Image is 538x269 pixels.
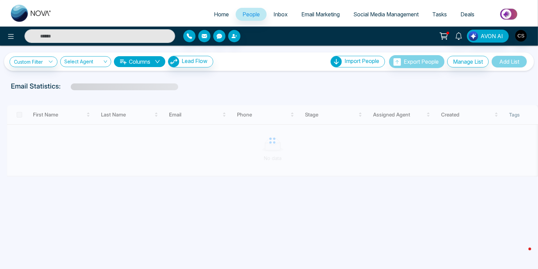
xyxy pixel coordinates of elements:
[515,246,531,262] iframe: Intercom live chat
[469,31,478,41] img: Lead Flow
[155,59,160,64] span: down
[168,56,179,67] img: Lead Flow
[460,11,474,18] span: Deals
[485,6,534,22] img: Market-place.gif
[114,56,165,67] button: Columnsdown
[353,11,419,18] span: Social Media Management
[295,8,347,21] a: Email Marketing
[10,57,57,67] a: Custom Filter
[481,32,503,40] span: AVON AI
[301,11,340,18] span: Email Marketing
[273,11,288,18] span: Inbox
[389,55,444,68] button: Export People
[168,56,213,67] button: Lead Flow
[344,58,379,64] span: Import People
[236,8,267,21] a: People
[447,56,489,67] button: Manage List
[404,58,439,65] span: Export People
[214,11,229,18] span: Home
[432,11,447,18] span: Tasks
[454,8,481,21] a: Deals
[267,8,295,21] a: Inbox
[11,5,52,22] img: Nova CRM Logo
[515,30,527,42] img: User Avatar
[207,8,236,21] a: Home
[467,30,509,43] button: AVON AI
[425,8,454,21] a: Tasks
[242,11,260,18] span: People
[165,56,213,67] a: Lead FlowLead Flow
[11,81,61,91] p: Email Statistics:
[347,8,425,21] a: Social Media Management
[182,58,207,64] span: Lead Flow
